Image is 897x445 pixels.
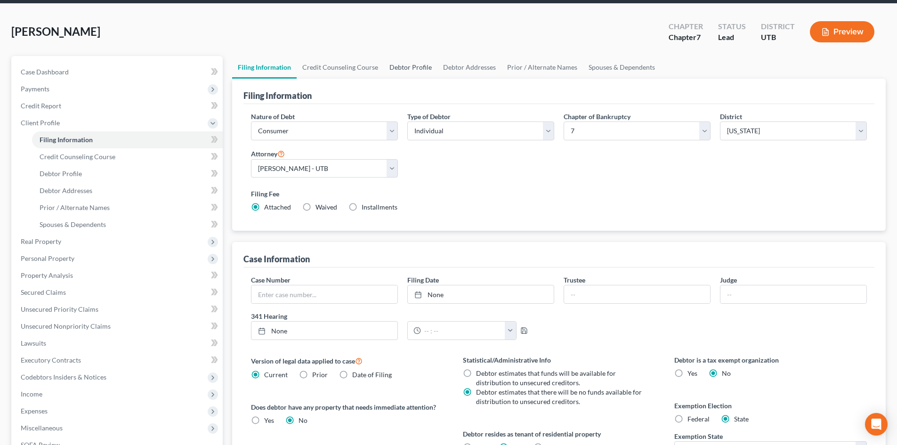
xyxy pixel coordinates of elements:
span: Codebtors Insiders & Notices [21,373,106,381]
a: None [408,285,554,303]
a: Property Analysis [13,267,223,284]
div: Chapter [669,21,703,32]
label: Attorney [251,148,285,159]
span: Prior [312,371,328,379]
label: District [720,112,742,121]
a: Credit Report [13,97,223,114]
div: Case Information [243,253,310,265]
label: Judge [720,275,737,285]
label: Does debtor have any property that needs immediate attention? [251,402,444,412]
span: Prior / Alternate Names [40,203,110,211]
span: Secured Claims [21,288,66,296]
label: Exemption Election [674,401,867,411]
span: Credit Report [21,102,61,110]
a: None [251,322,397,340]
input: -- [564,285,710,303]
span: Unsecured Priority Claims [21,305,98,313]
a: Credit Counseling Course [297,56,384,79]
span: Personal Property [21,254,74,262]
a: Unsecured Nonpriority Claims [13,318,223,335]
span: State [734,415,749,423]
a: Debtor Addresses [32,182,223,199]
label: Debtor is a tax exempt organization [674,355,867,365]
a: Prior / Alternate Names [501,56,583,79]
a: Secured Claims [13,284,223,301]
button: Preview [810,21,874,42]
input: Enter case number... [251,285,397,303]
a: Debtor Profile [32,165,223,182]
span: Miscellaneous [21,424,63,432]
span: Waived [315,203,337,211]
a: Filing Information [32,131,223,148]
label: Exemption State [674,431,723,441]
span: Case Dashboard [21,68,69,76]
span: Spouses & Dependents [40,220,106,228]
span: [PERSON_NAME] [11,24,100,38]
span: Attached [264,203,291,211]
div: UTB [761,32,795,43]
label: Filing Fee [251,189,867,199]
span: Payments [21,85,49,93]
label: Version of legal data applied to case [251,355,444,366]
div: Chapter [669,32,703,43]
span: No [722,369,731,377]
a: Unsecured Priority Claims [13,301,223,318]
label: Statistical/Administrative Info [463,355,655,365]
div: Open Intercom Messenger [865,413,888,436]
span: Yes [264,416,274,424]
span: Debtor estimates that funds will be available for distribution to unsecured creditors. [476,369,616,387]
span: Client Profile [21,119,60,127]
span: Current [264,371,288,379]
span: Federal [687,415,710,423]
span: Property Analysis [21,271,73,279]
span: Income [21,390,42,398]
span: Installments [362,203,397,211]
span: Expenses [21,407,48,415]
span: Credit Counseling Course [40,153,115,161]
span: Lawsuits [21,339,46,347]
label: Filing Date [407,275,439,285]
div: Filing Information [243,90,312,101]
label: Type of Debtor [407,112,451,121]
a: Debtor Addresses [437,56,501,79]
a: Filing Information [232,56,297,79]
a: Debtor Profile [384,56,437,79]
span: Debtor Addresses [40,186,92,194]
a: Executory Contracts [13,352,223,369]
input: -- [720,285,866,303]
a: Case Dashboard [13,64,223,81]
span: Real Property [21,237,61,245]
label: Trustee [564,275,585,285]
a: Spouses & Dependents [583,56,661,79]
label: Debtor resides as tenant of residential property [463,429,655,439]
span: Filing Information [40,136,93,144]
span: No [299,416,307,424]
span: 7 [696,32,701,41]
input: -- : -- [421,322,505,340]
div: Lead [718,32,746,43]
div: District [761,21,795,32]
label: Chapter of Bankruptcy [564,112,630,121]
span: Debtor Profile [40,170,82,178]
label: Nature of Debt [251,112,295,121]
span: Unsecured Nonpriority Claims [21,322,111,330]
a: Lawsuits [13,335,223,352]
a: Spouses & Dependents [32,216,223,233]
span: Yes [687,369,697,377]
span: Date of Filing [352,371,392,379]
span: Debtor estimates that there will be no funds available for distribution to unsecured creditors. [476,388,642,405]
label: 341 Hearing [246,311,559,321]
span: Executory Contracts [21,356,81,364]
a: Credit Counseling Course [32,148,223,165]
label: Case Number [251,275,291,285]
a: Prior / Alternate Names [32,199,223,216]
div: Status [718,21,746,32]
